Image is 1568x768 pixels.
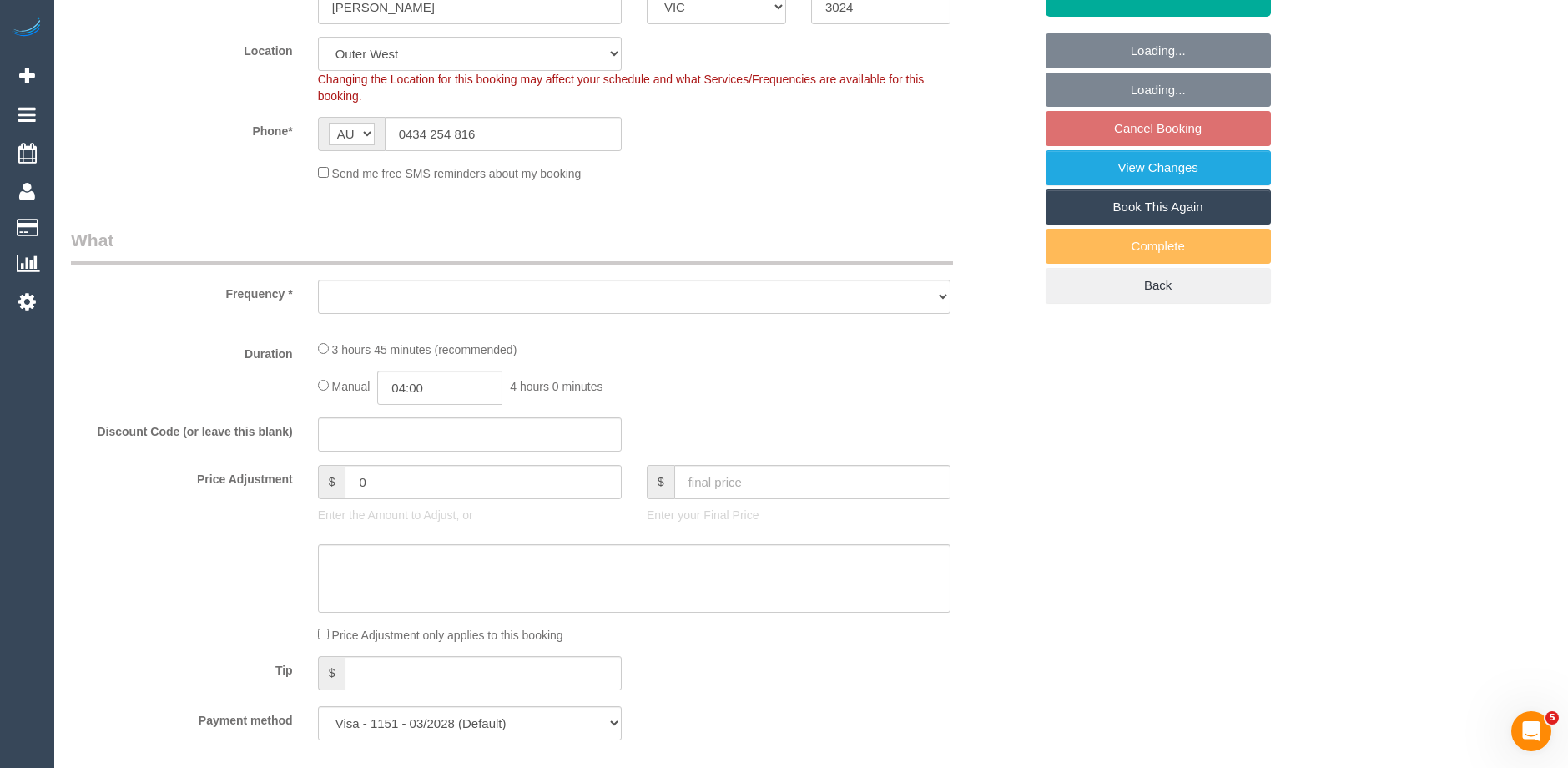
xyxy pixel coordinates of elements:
[647,507,950,523] p: Enter your Final Price
[332,167,582,180] span: Send me free SMS reminders about my booking
[332,629,563,642] span: Price Adjustment only applies to this booking
[1046,189,1271,225] a: Book This Again
[1046,150,1271,185] a: View Changes
[1545,711,1559,725] span: 5
[58,280,305,302] label: Frequency *
[510,380,602,393] span: 4 hours 0 minutes
[332,343,517,356] span: 3 hours 45 minutes (recommended)
[332,380,371,393] span: Manual
[647,465,674,499] span: $
[58,417,305,440] label: Discount Code (or leave this blank)
[58,340,305,362] label: Duration
[1511,711,1551,751] iframe: Intercom live chat
[58,37,305,59] label: Location
[1046,268,1271,303] a: Back
[58,656,305,679] label: Tip
[385,117,622,151] input: Phone*
[318,507,622,523] p: Enter the Amount to Adjust, or
[318,73,925,103] span: Changing the Location for this booking may affect your schedule and what Services/Frequencies are...
[318,465,345,499] span: $
[58,706,305,729] label: Payment method
[58,117,305,139] label: Phone*
[674,465,950,499] input: final price
[318,656,345,690] span: $
[58,465,305,488] label: Price Adjustment
[71,228,953,265] legend: What
[10,17,43,40] img: Automaid Logo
